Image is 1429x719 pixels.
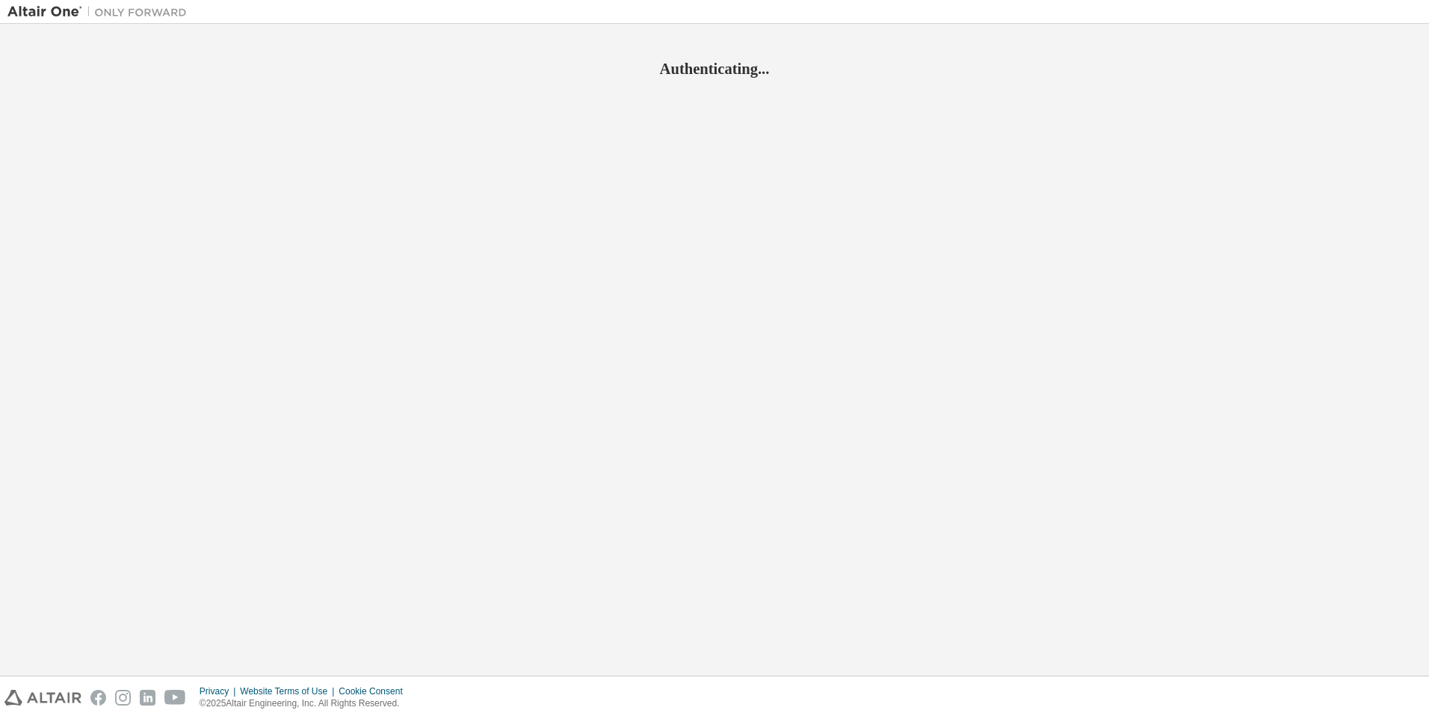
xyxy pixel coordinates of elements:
[200,685,240,697] div: Privacy
[7,59,1422,78] h2: Authenticating...
[240,685,339,697] div: Website Terms of Use
[164,690,186,706] img: youtube.svg
[7,4,194,19] img: Altair One
[4,690,81,706] img: altair_logo.svg
[140,690,155,706] img: linkedin.svg
[339,685,411,697] div: Cookie Consent
[115,690,131,706] img: instagram.svg
[90,690,106,706] img: facebook.svg
[200,697,412,710] p: © 2025 Altair Engineering, Inc. All Rights Reserved.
